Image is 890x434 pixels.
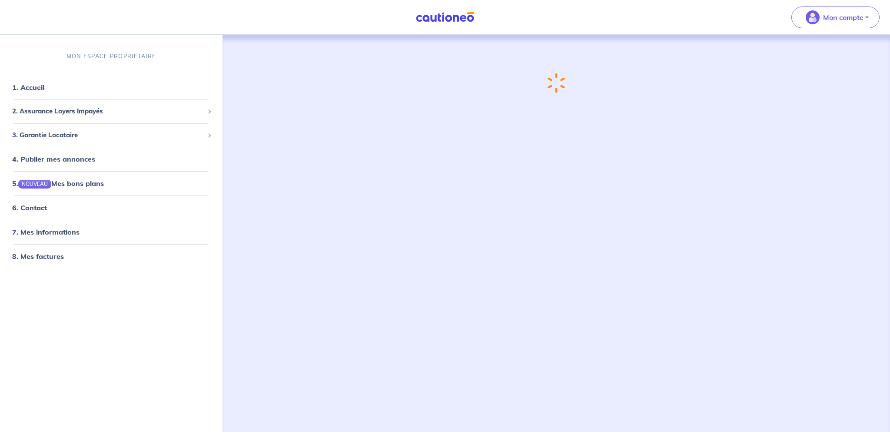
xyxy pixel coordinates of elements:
a: 6. Contact [12,203,47,212]
div: 7. Mes informations [3,223,219,241]
div: 2. Assurance Loyers Impayés [3,103,219,120]
span: 2. Assurance Loyers Impayés [12,106,204,116]
img: loading-spinner [547,73,565,94]
img: Cautioneo [412,12,478,23]
div: 5.NOUVEAUMes bons plans [3,175,219,192]
div: 3. Garantie Locataire [3,127,219,144]
div: 1. Accueil [3,79,219,96]
span: 3. Garantie Locataire [12,130,204,140]
div: 6. Contact [3,199,219,216]
a: 7. Mes informations [12,228,80,236]
button: illu_account_valid_menu.svgMon compte [791,7,880,28]
a: 4. Publier mes annonces [12,155,95,163]
p: MON ESPACE PROPRIÉTAIRE [66,52,156,60]
div: 4. Publier mes annonces [3,150,219,168]
div: 8. Mes factures [3,248,219,265]
a: 8. Mes factures [12,252,64,261]
p: Mon compte [823,12,863,23]
img: illu_account_valid_menu.svg [806,10,820,24]
a: 5.NOUVEAUMes bons plans [12,179,104,188]
a: 1. Accueil [12,83,44,92]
